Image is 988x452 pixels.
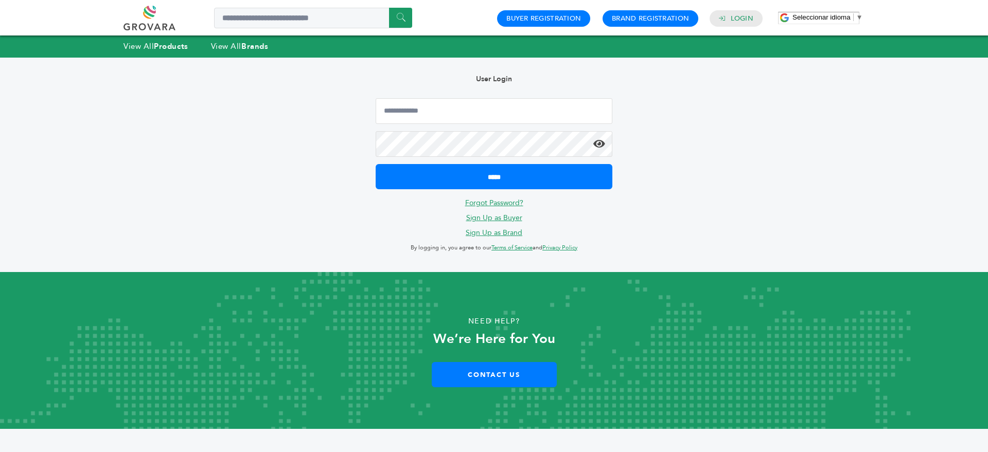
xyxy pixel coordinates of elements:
strong: Brands [241,41,268,51]
a: View AllProducts [123,41,188,51]
p: Need Help? [49,314,939,329]
a: Terms of Service [491,244,533,251]
a: Login [731,14,753,23]
input: Search a product or brand... [214,8,412,28]
b: User Login [476,74,512,84]
span: ​ [853,13,854,21]
span: ▼ [856,13,863,21]
p: By logging in, you agree to our and [376,242,612,254]
a: Buyer Registration [506,14,581,23]
a: Sign Up as Brand [466,228,522,238]
a: View AllBrands [211,41,269,51]
strong: Products [154,41,188,51]
a: Sign Up as Buyer [466,213,522,223]
span: Seleccionar idioma [792,13,851,21]
input: Password [376,131,612,157]
a: Brand Registration [612,14,689,23]
a: Seleccionar idioma​ [792,13,863,21]
a: Forgot Password? [465,198,523,208]
a: Privacy Policy [542,244,577,251]
strong: We’re Here for You [433,330,555,348]
a: Contact Us [432,362,557,387]
input: Email Address [376,98,612,124]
